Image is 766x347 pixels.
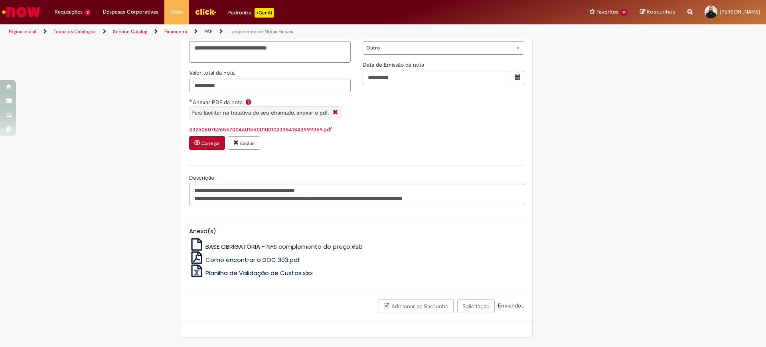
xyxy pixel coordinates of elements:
span: Favoritos [596,8,618,16]
i: Fechar More information Por question_anexar_pdf_da_nota [331,109,340,117]
span: Obrigatório Preenchido [189,99,193,102]
a: PAF [204,28,212,35]
span: Outro [366,42,508,54]
small: Excluir [240,140,255,147]
a: Como encontrar o DOC 303.pdf [189,256,300,264]
span: Valor total da nota [189,69,236,76]
span: Data de Emissão da nota [363,61,426,68]
span: [PERSON_NAME] [720,8,760,15]
button: Mostrar calendário para Data de Emissão da nota [512,71,524,84]
textarea: Descrição [189,184,524,205]
input: Valor total da nota [189,79,351,92]
img: click_logo_yellow_360x200.png [195,6,216,18]
a: Todos os Catálogos [53,28,96,35]
small: Carregar [201,140,220,147]
span: More [170,8,183,16]
a: Rascunhos [640,8,675,16]
span: Descrição [189,174,216,181]
span: Como encontrar o DOC 303.pdf [205,256,300,264]
span: 14 [620,9,628,16]
ul: Trilhas de página [6,24,505,39]
a: Página inicial [9,28,36,35]
a: Lançamento de Notas Fiscais [229,28,293,35]
span: Anexar PDF da nota [193,99,244,106]
span: Rascunhos [647,8,675,16]
a: BASE OBRIGATÓRIA - NFS complemento de preço.xlsb [189,242,363,251]
span: Enviando... [496,302,524,309]
span: Planilha de Validação de Custos.xlsx [205,269,313,277]
button: Excluir anexo 33250807526557004601550010010233841843999369.pdf [228,136,260,150]
textarea: Outro (Informar motivo) [189,41,351,63]
span: Para facilitar na tratativa do seu chamado, anexar o pdf. [191,109,329,116]
h5: Anexo(s) [189,228,524,235]
span: Ajuda para Anexar PDF da nota [244,99,253,105]
a: Service Catalog [113,28,147,35]
span: 8 [84,9,91,16]
a: Planilha de Validação de Custos.xlsx [189,269,313,277]
p: +GenAi [255,8,274,18]
a: Financeiro [164,28,187,35]
span: Requisições [55,8,83,16]
span: BASE OBRIGATÓRIA - NFS complemento de preço.xlsb [205,242,363,251]
button: Carregar anexo de Anexar PDF da nota Required [189,136,225,150]
img: ServiceNow [1,4,42,20]
div: Padroniza [228,8,274,18]
input: Data de Emissão da nota 22 August 2025 Friday [363,71,512,84]
span: Despesas Corporativas [103,8,158,16]
a: Download de 33250807526557004601550010010233841843999369.pdf [189,126,332,133]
